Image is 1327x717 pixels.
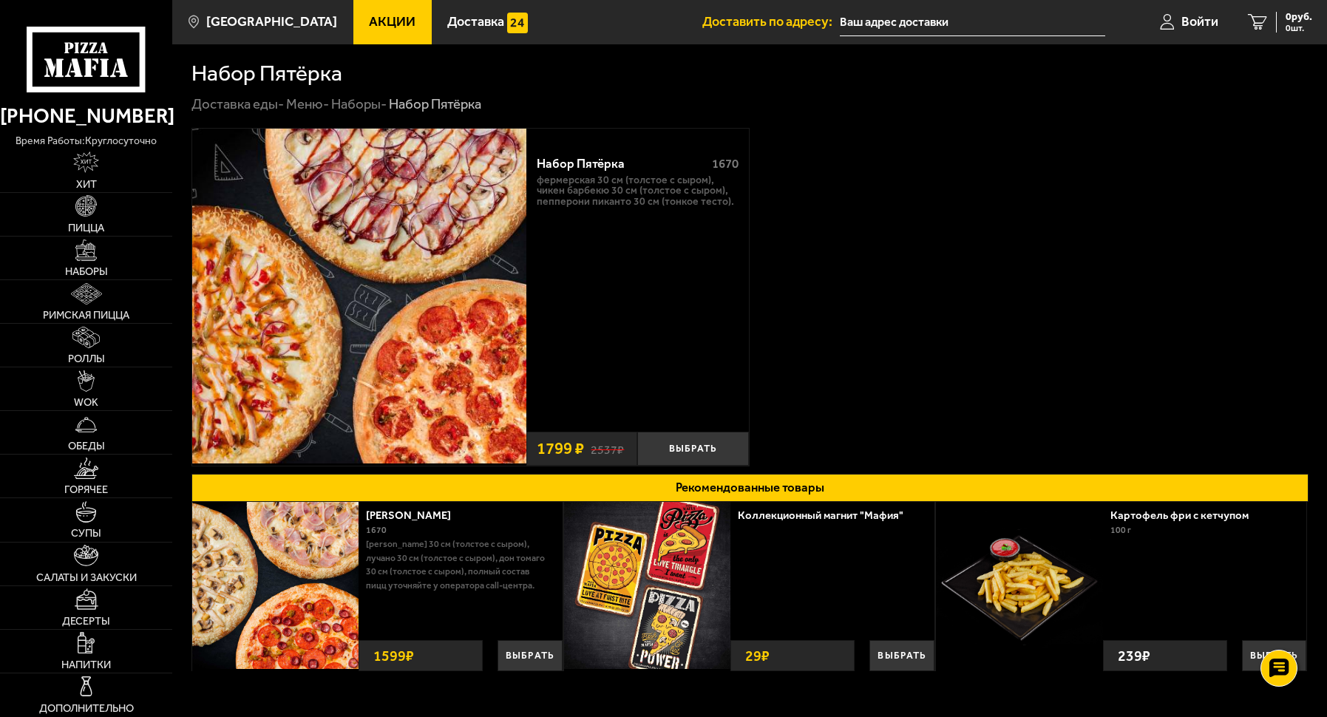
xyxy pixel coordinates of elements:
[366,537,551,593] p: [PERSON_NAME] 30 см (толстое с сыром), Лучано 30 см (толстое с сыром), Дон Томаго 30 см (толстое ...
[370,641,418,670] strong: 1599 ₽
[76,179,97,190] span: Хит
[192,129,526,465] a: Набор Пятёрка
[537,175,739,208] p: Фермерская 30 см (толстое с сыром), Чикен Барбекю 30 см (толстое с сыром), Пепперони Пиканто 30 с...
[39,703,134,714] span: Дополнительно
[389,95,481,113] div: Набор Пятёрка
[1242,640,1307,671] button: Выбрать
[331,96,387,112] a: Наборы-
[366,509,465,522] a: [PERSON_NAME]
[741,641,773,670] strong: 29 ₽
[65,266,108,277] span: Наборы
[1114,641,1154,670] strong: 239 ₽
[507,13,528,33] img: 15daf4d41897b9f0e9f617042186c801.svg
[869,640,934,671] button: Выбрать
[74,397,98,408] span: WOK
[498,640,563,671] button: Выбрать
[68,353,105,364] span: Роллы
[1181,16,1218,29] span: Войти
[1110,525,1131,535] span: 100 г
[64,484,108,495] span: Горячее
[68,222,104,234] span: Пицца
[447,16,504,29] span: Доставка
[738,509,917,522] a: Коллекционный магнит "Мафия"
[191,96,284,112] a: Доставка еды-
[702,16,840,29] span: Доставить по адресу:
[62,616,110,627] span: Десерты
[637,432,749,466] button: Выбрать
[191,63,342,85] h1: Набор Пятёрка
[1286,12,1312,22] span: 0 руб.
[71,528,101,539] span: Супы
[1110,509,1263,522] a: Картофель фри с кетчупом
[191,474,1309,502] button: Рекомендованные товары
[43,310,129,321] span: Римская пицца
[369,16,415,29] span: Акции
[591,441,624,456] s: 2537 ₽
[61,659,111,670] span: Напитки
[1286,24,1312,33] span: 0 шт.
[712,156,739,171] span: 1670
[206,16,337,29] span: [GEOGRAPHIC_DATA]
[68,441,105,452] span: Обеды
[366,525,387,535] span: 1670
[537,441,584,457] span: 1799 ₽
[537,156,700,171] div: Набор Пятёрка
[36,572,137,583] span: Салаты и закуски
[192,129,526,463] img: Набор Пятёрка
[286,96,329,112] a: Меню-
[840,9,1105,36] input: Ваш адрес доставки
